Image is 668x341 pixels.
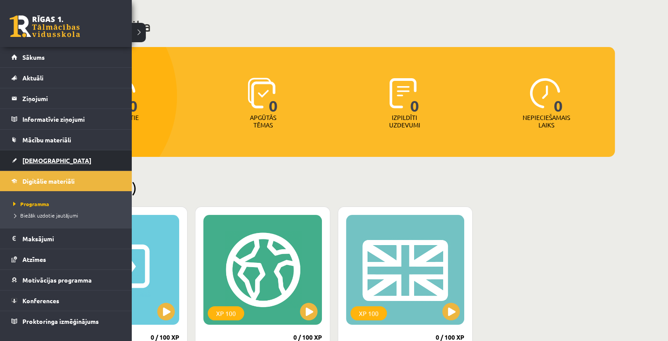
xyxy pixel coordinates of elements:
a: Rīgas 1. Tālmācības vidusskola [10,15,80,37]
a: Konferences [11,290,121,311]
h2: Pieejamie (3) [53,179,615,196]
a: Proktoringa izmēģinājums [11,311,121,331]
span: Motivācijas programma [22,276,92,284]
div: XP 100 [350,306,387,320]
span: Mācību materiāli [22,136,71,144]
span: Programma [11,200,49,207]
span: 0 [410,78,419,114]
legend: Maksājumi [22,229,121,249]
img: icon-clock-7be60019b62300814b6bd22b8e044499b485619524d84068768e800edab66f18.svg [530,78,560,109]
a: Sākums [11,47,121,67]
span: 0 [269,78,278,114]
img: icon-learned-topics-4a711ccc23c960034f471b6e78daf4a3bad4a20eaf4de84257b87e66633f6470.svg [248,78,275,109]
span: Aktuāli [22,74,43,82]
a: Atzīmes [11,249,121,269]
a: Mācību materiāli [11,130,121,150]
div: XP 100 [208,306,244,320]
span: 0 [129,78,138,114]
a: Maksājumi [11,229,121,249]
span: Digitālie materiāli [22,177,75,185]
span: Biežāk uzdotie jautājumi [11,212,78,219]
a: [DEMOGRAPHIC_DATA] [11,150,121,170]
a: Digitālie materiāli [11,171,121,191]
p: Nepieciešamais laiks [523,114,570,129]
p: Apgūtās tēmas [246,114,280,129]
span: Proktoringa izmēģinājums [22,317,99,325]
span: Atzīmes [22,255,46,263]
a: Aktuāli [11,68,121,88]
a: Programma [11,200,123,208]
legend: Ziņojumi [22,88,121,109]
span: Sākums [22,53,45,61]
legend: Informatīvie ziņojumi [22,109,121,129]
span: 0 [554,78,563,114]
h1: Mana statistika [53,18,615,35]
a: Motivācijas programma [11,270,121,290]
span: Konferences [22,297,59,305]
a: Ziņojumi [11,88,121,109]
img: icon-completed-tasks-ad58ae20a441b2904462921112bc710f1caf180af7a3daa7317a5a94f2d26646.svg [390,78,417,109]
a: Informatīvie ziņojumi [11,109,121,129]
a: Biežāk uzdotie jautājumi [11,211,123,219]
span: [DEMOGRAPHIC_DATA] [22,156,91,164]
p: Izpildīti uzdevumi [387,114,422,129]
